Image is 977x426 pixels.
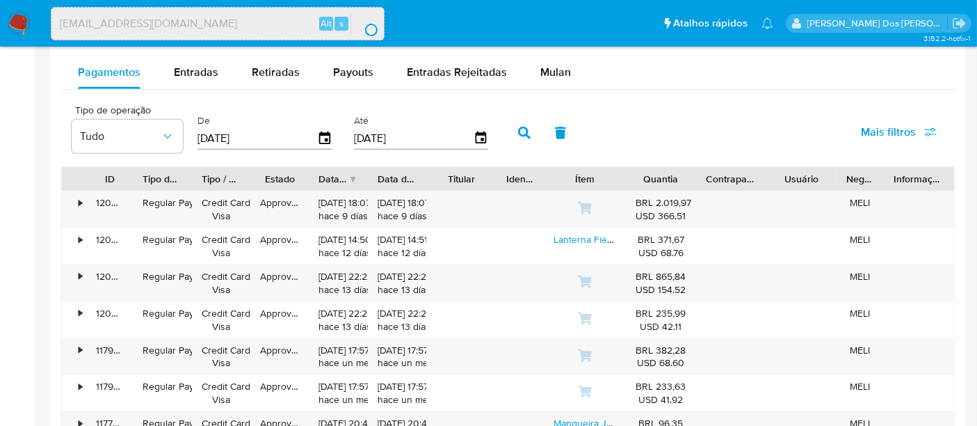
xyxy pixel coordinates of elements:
input: Pesquise usuários ou casos... [51,15,384,33]
span: Alt [321,17,332,30]
button: search-icon [350,14,379,33]
a: Sair [952,16,967,31]
span: s [339,17,344,30]
span: Atalhos rápidos [673,16,748,31]
span: 3.152.2-hotfix-1 [923,33,970,44]
p: renato.lopes@mercadopago.com.br [807,17,948,30]
a: Notificações [761,17,773,29]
